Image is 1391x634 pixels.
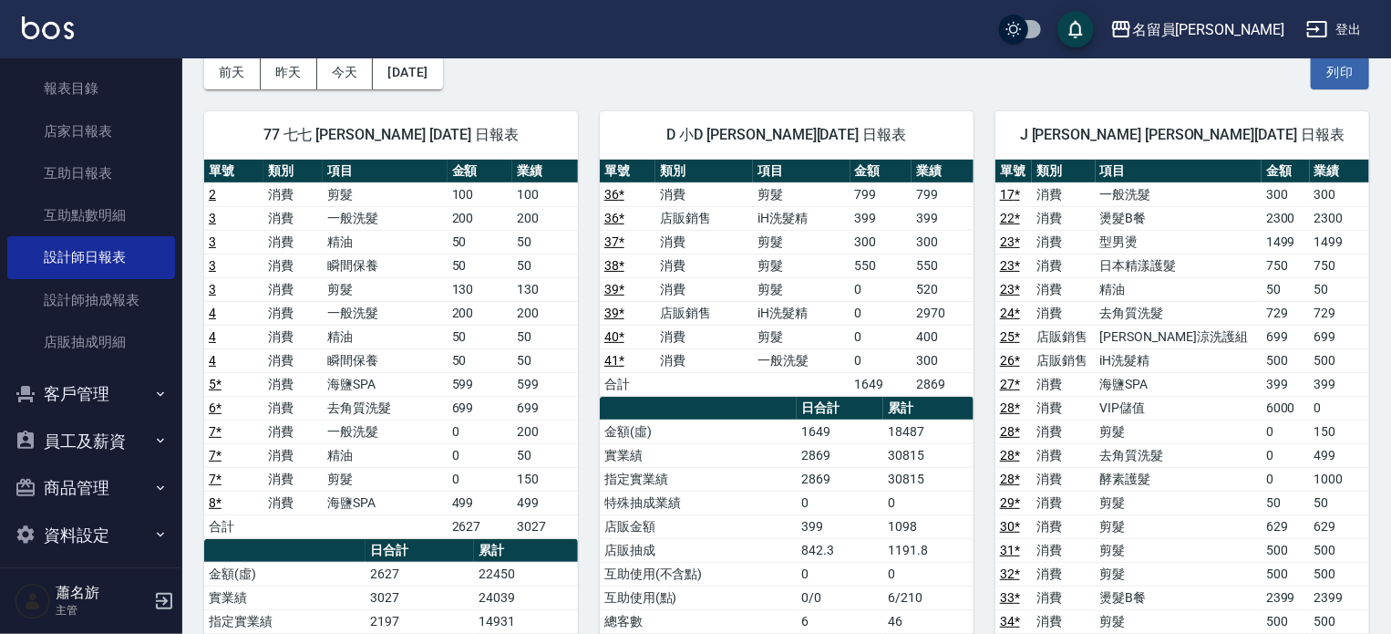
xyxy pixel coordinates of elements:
td: 消費 [655,348,753,372]
td: 剪髮 [753,230,850,254]
td: 消費 [1032,609,1096,633]
button: 員工及薪資 [7,418,175,465]
td: 0 [850,325,912,348]
button: save [1057,11,1094,47]
td: 實業績 [600,443,797,467]
td: 2869 [797,443,883,467]
th: 日合計 [797,397,883,421]
td: 消費 [263,348,323,372]
td: 去角質洗髮 [1096,443,1262,467]
td: 去角質洗髮 [323,396,448,420]
td: 1649 [797,420,883,443]
td: 消費 [655,325,753,348]
td: 0 [448,420,513,443]
td: 消費 [263,467,323,491]
td: 店販銷售 [655,301,753,325]
td: 200 [448,301,513,325]
td: 剪髮 [1096,562,1262,586]
button: 登出 [1299,13,1369,47]
td: 2869 [912,372,974,396]
td: 消費 [263,301,323,325]
td: 剪髮 [1096,538,1262,562]
td: 1191.8 [883,538,974,562]
a: 3 [209,234,216,249]
a: 3 [209,211,216,225]
td: 0 [797,491,883,514]
a: 互助日報表 [7,152,175,194]
td: 0 [797,562,883,586]
td: iH洗髮精 [753,301,850,325]
th: 類別 [655,160,753,183]
td: 750 [1262,254,1310,277]
td: 精油 [323,325,448,348]
td: 剪髮 [1096,420,1262,443]
td: 2300 [1262,206,1310,230]
td: 0 [850,348,912,372]
td: 500 [1310,538,1369,562]
th: 項目 [1096,160,1262,183]
td: 200 [512,206,578,230]
th: 金額 [448,160,513,183]
th: 累計 [883,397,974,421]
td: 629 [1262,514,1310,538]
td: 50 [512,230,578,254]
th: 日合計 [366,539,475,563]
td: 799 [850,182,912,206]
td: 0 [1262,467,1310,491]
td: 0 [883,491,974,514]
td: 消費 [655,277,753,301]
td: 精油 [323,230,448,254]
td: 消費 [263,372,323,396]
td: 0 [448,443,513,467]
td: 消費 [1032,372,1096,396]
td: iH洗髮精 [1096,348,1262,372]
td: 399 [797,514,883,538]
td: 599 [512,372,578,396]
span: J [PERSON_NAME] [PERSON_NAME][DATE] 日報表 [1017,126,1347,144]
a: 設計師日報表 [7,236,175,278]
div: 名留員[PERSON_NAME] [1132,18,1284,41]
td: 0 [850,277,912,301]
td: 消費 [1032,206,1096,230]
button: 列印 [1311,56,1369,89]
td: 399 [1310,372,1369,396]
td: 3027 [512,514,578,538]
span: D 小D [PERSON_NAME][DATE] 日報表 [622,126,952,144]
td: 精油 [323,443,448,467]
td: 消費 [1032,586,1096,609]
a: 4 [209,329,216,344]
td: 去角質洗髮 [1096,301,1262,325]
td: 消費 [1032,538,1096,562]
td: 精油 [1096,277,1262,301]
td: 店販抽成 [600,538,797,562]
td: 特殊抽成業績 [600,491,797,514]
td: 消費 [1032,230,1096,254]
td: 18487 [883,420,974,443]
td: 50 [1262,491,1310,514]
td: 消費 [263,420,323,443]
td: 6000 [1262,396,1310,420]
button: 資料設定 [7,512,175,559]
td: 46 [883,609,974,633]
th: 單號 [600,160,655,183]
td: 14931 [474,609,578,633]
td: 500 [1310,609,1369,633]
td: 550 [912,254,974,277]
td: 消費 [263,443,323,467]
td: 2970 [912,301,974,325]
a: 4 [209,306,216,320]
td: 500 [1262,348,1310,372]
td: 50 [1262,277,1310,301]
th: 業績 [512,160,578,183]
td: 399 [850,206,912,230]
td: 699 [1310,325,1369,348]
button: 商品管理 [7,464,175,512]
td: 剪髮 [753,182,850,206]
td: 0 [448,467,513,491]
td: 日本精漾護髮 [1096,254,1262,277]
td: 3027 [366,586,475,609]
button: [DATE] [373,56,442,89]
td: 0 [1310,396,1369,420]
td: 300 [912,348,974,372]
td: 100 [512,182,578,206]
